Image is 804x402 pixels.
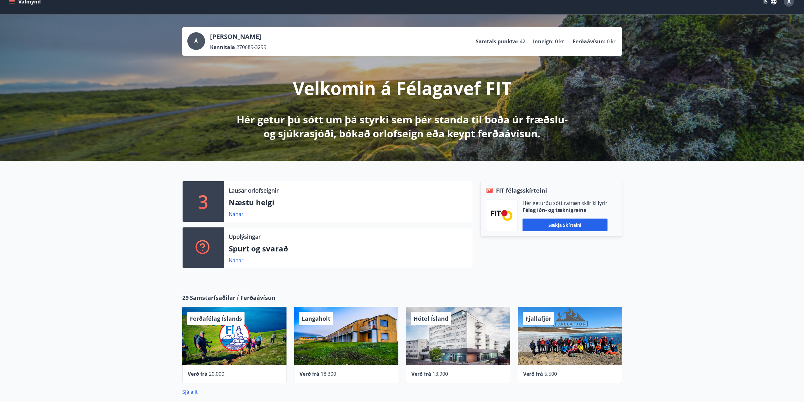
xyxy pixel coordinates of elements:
span: Á [194,38,198,45]
a: Nánar [229,257,244,264]
span: Verð frá [188,370,208,377]
p: Kennitala [210,44,235,51]
span: 29 [182,294,189,302]
button: Sækja skírteini [523,219,608,231]
p: Spurt og svarað [229,243,468,254]
p: Lausar orlofseignir [229,186,279,195]
span: 0 kr. [607,38,617,45]
p: Hér getur þú sótt um þá styrki sem þér standa til boða úr fræðslu- og sjúkrasjóði, bókað orlofsei... [235,113,569,140]
span: 42 [520,38,525,45]
span: 0 kr. [555,38,565,45]
p: Samtals punktar [476,38,518,45]
p: Félag iðn- og tæknigreina [523,207,608,213]
p: [PERSON_NAME] [210,32,266,41]
span: FIT félagsskírteini [496,186,547,195]
span: 13.900 [432,370,448,377]
span: 270689-3299 [236,44,266,51]
span: Ferðafélag Íslands [190,315,242,322]
a: Sjá allt [182,388,198,395]
span: 18.300 [321,370,336,377]
p: Hér geturðu sótt rafræn skilríki fyrir [523,200,608,207]
p: Næstu helgi [229,197,468,208]
span: Verð frá [411,370,431,377]
p: Upplýsingar [229,232,261,241]
span: Hótel Ísland [414,315,448,322]
span: Verð frá [523,370,543,377]
span: 20.000 [209,370,224,377]
span: Fjallafjör [525,315,551,322]
a: Nánar [229,211,244,218]
span: Verð frá [299,370,319,377]
p: Inneign : [533,38,554,45]
img: FPQVkF9lTnNbbaRSFyT17YYeljoOGk5m51IhT0bO.png [491,210,512,220]
span: Samstarfsaðilar í Ferðaávísun [190,294,275,302]
p: 3 [198,189,208,213]
span: 5.500 [544,370,557,377]
p: Velkomin á Félagavef FIT [293,76,511,100]
p: Ferðaávísun : [573,38,606,45]
span: Langaholt [302,315,330,322]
